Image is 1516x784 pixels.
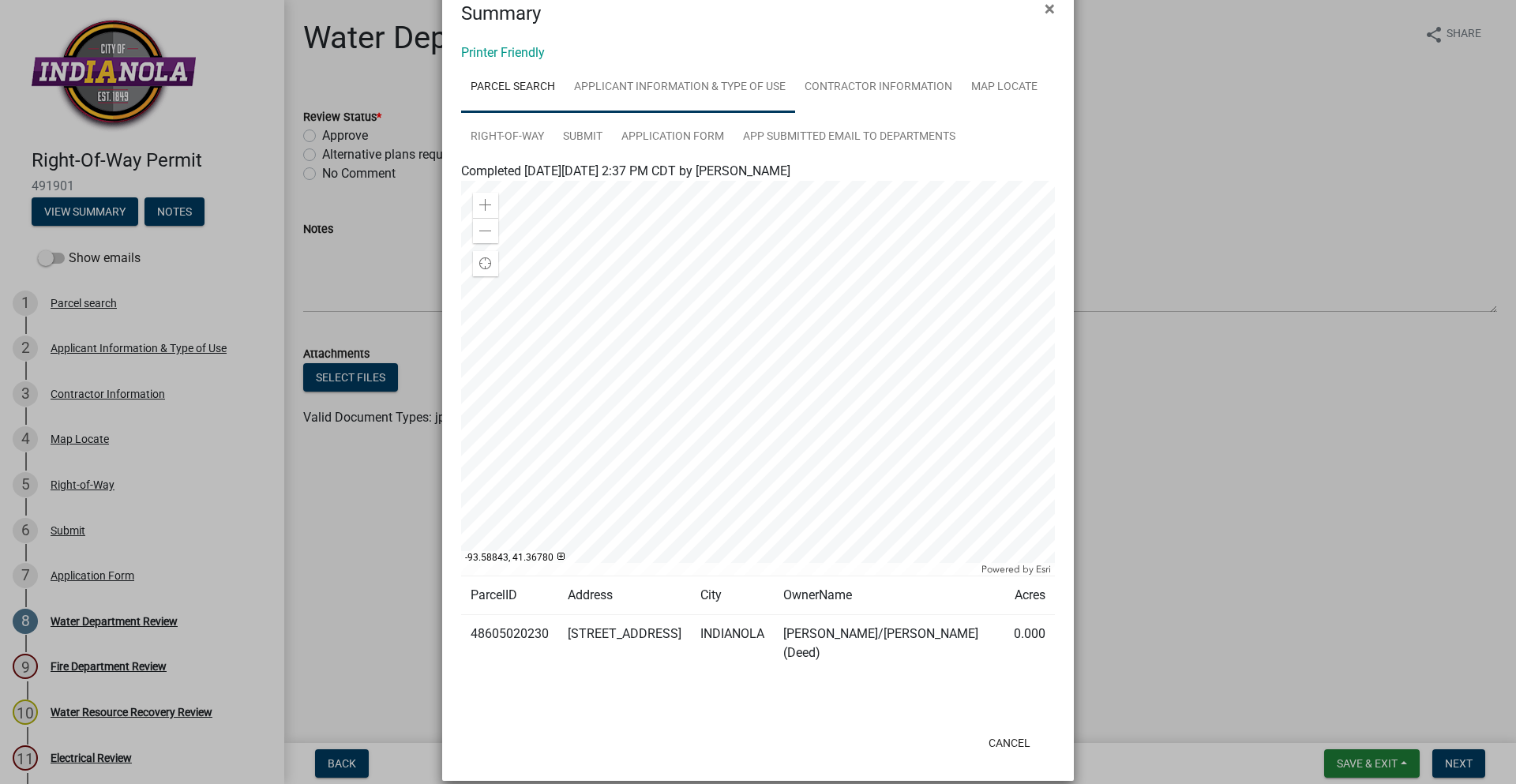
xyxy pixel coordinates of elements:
a: Parcel search [461,62,565,113]
a: Contractor Information [795,62,962,113]
span: Completed [DATE][DATE] 2:37 PM CDT by [PERSON_NAME] [461,163,790,178]
td: OwnerName [774,576,1004,615]
td: 0.000 [1004,615,1055,673]
div: Powered by [978,563,1055,576]
td: Address [558,576,691,615]
td: 48605020230 [461,615,558,673]
td: INDIANOLA [691,615,774,673]
a: App Submitted Email to Departments [734,112,965,163]
td: City [691,576,774,615]
button: Cancel [976,729,1043,757]
a: Application Form [612,112,734,163]
td: ParcelID [461,576,558,615]
a: Applicant Information & Type of Use [565,62,795,113]
td: Acres [1004,576,1055,615]
a: Esri [1036,564,1051,575]
a: Printer Friendly [461,45,545,60]
div: Zoom out [473,218,498,243]
td: [PERSON_NAME]/[PERSON_NAME] (Deed) [774,615,1004,673]
a: Submit [553,112,612,163]
a: Right-of-Way [461,112,553,163]
div: Find my location [473,251,498,276]
td: [STREET_ADDRESS] [558,615,691,673]
a: Map Locate [962,62,1047,113]
div: Zoom in [473,193,498,218]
